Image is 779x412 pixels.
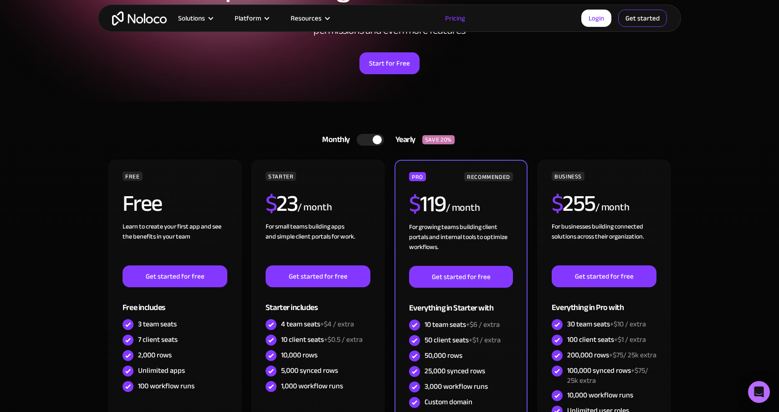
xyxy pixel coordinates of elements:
div: 100 workflow runs [138,381,195,391]
a: Login [581,10,611,27]
a: Pricing [434,12,477,24]
a: Start for Free [359,52,420,74]
span: +$4 / extra [320,317,354,331]
div: For businesses building connected solutions across their organization. ‍ [552,222,656,265]
div: Everything in Pro with [552,287,656,317]
span: +$75/ 25k extra [609,348,656,362]
div: 10 team seats [425,320,500,330]
div: 30 team seats [567,319,646,329]
div: 25,000 synced rows [425,366,485,376]
h2: 23 [266,192,298,215]
div: Learn to create your first app and see the benefits in your team ‍ [123,222,227,265]
div: 3,000 workflow runs [425,381,488,392]
div: Free includes [123,287,227,317]
div: Resources [291,12,322,24]
span: +$6 / extra [466,318,500,331]
a: Get started for free [552,265,656,287]
span: +$0.5 / extra [324,333,363,346]
div: 100 client seats [567,335,646,345]
div: Open Intercom Messenger [748,381,770,403]
div: Platform [223,12,279,24]
div: FREE [123,172,143,181]
span: $ [266,182,277,225]
div: Unlimited apps [138,366,185,376]
div: For growing teams building client portals and internal tools to optimize workflows. [409,222,513,266]
span: +$1 / extra [614,333,646,346]
div: Solutions [178,12,205,24]
div: BUSINESS [552,172,584,181]
a: Get started for free [409,266,513,288]
div: Starter includes [266,287,370,317]
div: Everything in Starter with [409,288,513,317]
div: Yearly [384,133,422,147]
a: Get started [618,10,667,27]
div: Platform [235,12,261,24]
div: 3 team seats [138,319,177,329]
div: 5,000 synced rows [281,366,338,376]
h2: Use Noloco for Free. Upgrade to increase record limits, enable data sources, enhance permissions ... [207,11,572,37]
div: Solutions [167,12,223,24]
div: 10,000 rows [281,350,318,360]
div: For small teams building apps and simple client portals for work. ‍ [266,222,370,265]
div: STARTER [266,172,296,181]
div: 200,000 rows [567,350,656,360]
div: SAVE 20% [422,135,455,144]
div: Custom domain [425,397,472,407]
div: 4 team seats [281,319,354,329]
span: +$1 / extra [469,333,501,347]
div: 10 client seats [281,335,363,345]
a: home [112,11,167,25]
h2: 255 [552,192,595,215]
div: / month [297,200,332,215]
div: Resources [279,12,340,24]
div: Monthly [311,133,357,147]
div: / month [446,201,480,215]
div: 2,000 rows [138,350,172,360]
span: $ [409,183,420,225]
div: 1,000 workflow runs [281,381,343,391]
div: 100,000 synced rows [567,366,656,386]
h2: Free [123,192,162,215]
a: Get started for free [123,265,227,287]
div: 10,000 workflow runs [567,390,633,400]
span: +$10 / extra [610,317,646,331]
div: 50,000 rows [425,351,462,361]
a: Get started for free [266,265,370,287]
div: RECOMMENDED [464,172,513,181]
div: / month [595,200,630,215]
h2: 119 [409,193,446,215]
div: PRO [409,172,426,181]
div: 7 client seats [138,335,178,345]
div: 50 client seats [425,335,501,345]
span: $ [552,182,563,225]
span: +$75/ 25k extra [567,364,648,387]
